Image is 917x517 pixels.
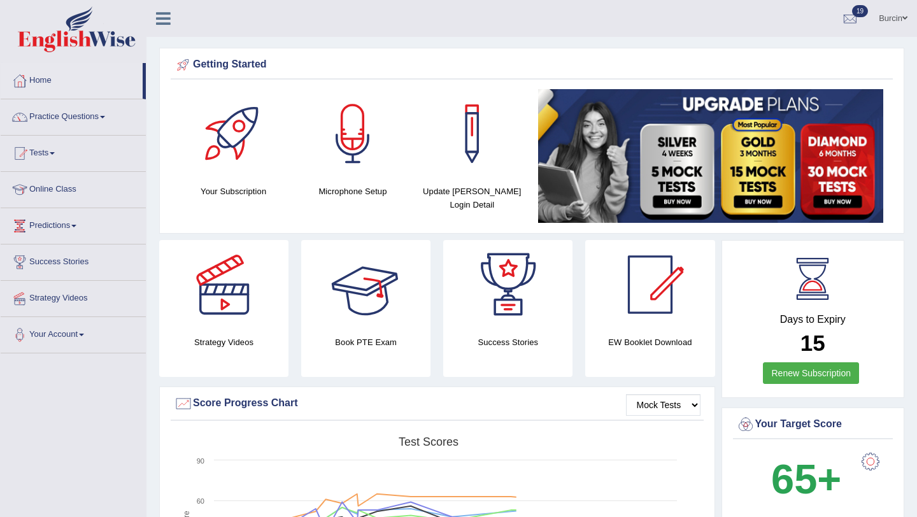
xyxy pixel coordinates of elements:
[180,185,287,198] h4: Your Subscription
[443,336,572,349] h4: Success Stories
[585,336,714,349] h4: EW Booklet Download
[538,89,883,223] img: small5.jpg
[174,394,700,413] div: Score Progress Chart
[771,456,841,502] b: 65+
[1,99,146,131] a: Practice Questions
[174,55,890,74] div: Getting Started
[1,172,146,204] a: Online Class
[159,336,288,349] h4: Strategy Videos
[736,415,890,434] div: Your Target Score
[1,136,146,167] a: Tests
[852,5,868,17] span: 19
[763,362,859,384] a: Renew Subscription
[197,497,204,505] text: 60
[736,314,890,325] h4: Days to Expiry
[301,336,430,349] h4: Book PTE Exam
[1,244,146,276] a: Success Stories
[1,208,146,240] a: Predictions
[299,185,406,198] h4: Microphone Setup
[399,436,458,448] tspan: Test scores
[419,185,525,211] h4: Update [PERSON_NAME] Login Detail
[1,63,143,95] a: Home
[197,457,204,465] text: 90
[1,317,146,349] a: Your Account
[1,281,146,313] a: Strategy Videos
[800,330,825,355] b: 15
